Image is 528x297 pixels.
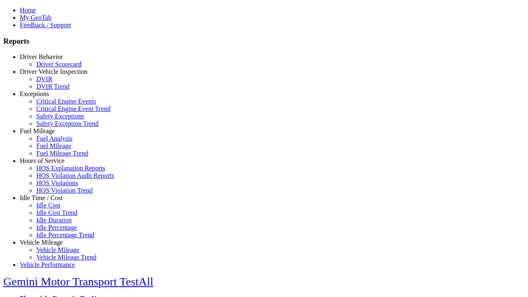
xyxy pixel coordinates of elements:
[36,202,60,209] a: Idle Cost
[20,127,55,134] a: Fuel Mileage
[36,75,52,82] a: DVIR
[20,157,64,164] a: Hours of Service
[36,135,73,142] a: Fuel Analysis
[20,68,87,75] a: Driver Vehicle Inspection
[36,187,93,194] a: HOS Violation Trend
[36,113,84,120] a: Safety Exceptions
[3,37,525,46] h3: Reports
[20,194,63,201] a: Idle Time / Cost
[36,120,99,127] a: Safety Exception Trend
[36,217,72,224] a: Idle Duration
[20,14,52,21] a: My GeoTab
[36,105,111,112] a: Critical Engine Event Trend
[36,142,71,149] a: Fuel Mileage
[20,90,49,97] a: Exceptions
[36,231,94,238] a: Idle Percentage Trend
[36,165,105,172] a: HOS Explanation Reports
[36,179,78,186] a: HOS Violations
[20,53,63,60] a: Driver Behavior
[20,239,63,246] a: Vehicle Mileage
[36,172,114,179] a: HOS Violation Audit Reports
[20,261,75,268] a: Vehicle Performance
[36,246,79,253] a: Vehicle Mileage
[20,21,71,28] a: Feedback / Support
[36,83,69,90] a: DVIR Trend
[36,254,97,261] a: Vehicle Mileage Trend
[36,98,96,105] a: Critical Engine Events
[36,61,82,68] a: Driver Scorecard
[36,224,77,231] a: Idle Percentage
[3,275,153,288] a: Gemini Motor Transport TestAll
[36,150,88,157] a: Fuel Mileage Trend
[36,209,78,216] a: Idle Cost Trend
[20,7,36,14] a: Home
